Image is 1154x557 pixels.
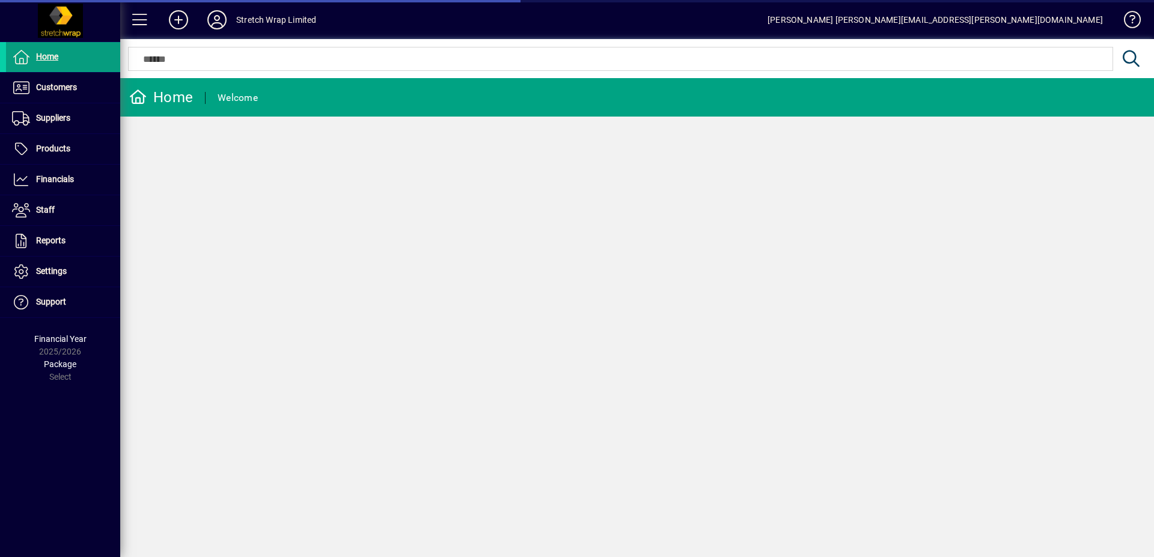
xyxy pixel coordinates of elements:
[1115,2,1139,41] a: Knowledge Base
[6,257,120,287] a: Settings
[768,10,1103,29] div: [PERSON_NAME] [PERSON_NAME][EMAIL_ADDRESS][PERSON_NAME][DOMAIN_NAME]
[36,144,70,153] span: Products
[36,266,67,276] span: Settings
[6,165,120,195] a: Financials
[36,52,58,61] span: Home
[36,82,77,92] span: Customers
[6,73,120,103] a: Customers
[198,9,236,31] button: Profile
[34,334,87,344] span: Financial Year
[36,205,55,215] span: Staff
[6,103,120,133] a: Suppliers
[6,287,120,317] a: Support
[36,174,74,184] span: Financials
[6,226,120,256] a: Reports
[6,195,120,225] a: Staff
[236,10,317,29] div: Stretch Wrap Limited
[36,236,66,245] span: Reports
[6,134,120,164] a: Products
[129,88,193,107] div: Home
[159,9,198,31] button: Add
[44,359,76,369] span: Package
[36,113,70,123] span: Suppliers
[218,88,258,108] div: Welcome
[36,297,66,306] span: Support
